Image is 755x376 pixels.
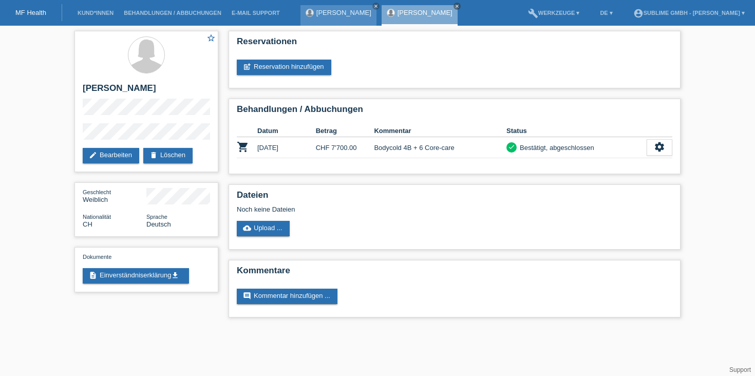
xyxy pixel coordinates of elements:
a: DE ▾ [595,10,617,16]
h2: Dateien [237,190,672,205]
a: star_border [206,33,216,44]
td: [DATE] [257,137,316,158]
td: Bodycold 4B + 6 Core-care [374,137,506,158]
i: check [508,143,515,151]
a: Behandlungen / Abbuchungen [119,10,226,16]
th: Datum [257,125,316,137]
span: Dokumente [83,254,111,260]
a: deleteLöschen [143,148,193,163]
a: buildWerkzeuge ▾ [523,10,585,16]
a: [PERSON_NAME] [316,9,371,16]
a: [PERSON_NAME] [398,9,452,16]
th: Kommentar [374,125,506,137]
i: account_circle [633,8,644,18]
div: Noch keine Dateien [237,205,551,213]
i: settings [654,141,665,153]
i: build [528,8,538,18]
i: edit [89,151,97,159]
a: close [372,3,380,10]
h2: Reservationen [237,36,672,52]
td: CHF 7'700.00 [316,137,374,158]
i: close [455,4,460,9]
a: Support [729,366,751,373]
i: description [89,271,97,279]
i: delete [149,151,158,159]
h2: Kommentare [237,266,672,281]
i: get_app [171,271,179,279]
h2: Behandlungen / Abbuchungen [237,104,672,120]
a: cloud_uploadUpload ... [237,221,290,236]
a: post_addReservation hinzufügen [237,60,331,75]
a: account_circleSublime GmbH - [PERSON_NAME] ▾ [628,10,750,16]
span: Geschlecht [83,189,111,195]
i: POSP00025175 [237,141,249,153]
span: Schweiz [83,220,92,228]
th: Status [506,125,647,137]
div: Bestätigt, abgeschlossen [517,142,594,153]
a: close [454,3,461,10]
span: Sprache [146,214,167,220]
a: commentKommentar hinzufügen ... [237,289,337,304]
a: E-Mail Support [226,10,285,16]
a: editBearbeiten [83,148,139,163]
i: close [373,4,379,9]
a: descriptionEinverständniserklärungget_app [83,268,189,284]
a: MF Health [15,9,46,16]
span: Nationalität [83,214,111,220]
h2: [PERSON_NAME] [83,83,210,99]
span: Deutsch [146,220,171,228]
i: cloud_upload [243,224,251,232]
i: star_border [206,33,216,43]
i: post_add [243,63,251,71]
a: Kund*innen [72,10,119,16]
i: comment [243,292,251,300]
div: Weiblich [83,188,146,203]
th: Betrag [316,125,374,137]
